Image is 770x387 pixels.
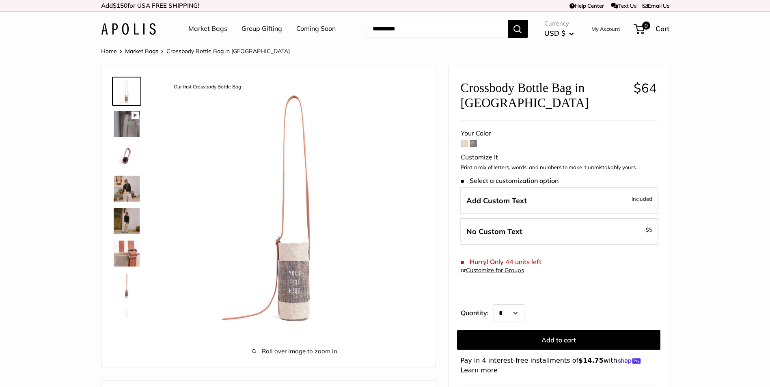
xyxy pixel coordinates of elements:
[112,109,141,138] a: description_Even available for group gifting and events
[461,127,657,140] div: Your Color
[634,80,657,96] span: $64
[112,304,141,333] a: Crossbody Bottle Bag in Chambray
[112,239,141,268] a: Crossbody Bottle Bag in Chambray
[112,142,141,171] a: description_Effortless style no matter where you are
[544,18,574,29] span: Currency
[461,151,657,163] div: Customize It
[508,20,528,38] button: Search
[101,23,156,35] img: Apolis
[112,174,141,203] a: description_Effortless Style
[114,78,140,104] img: description_Our first Crossbody Bottle Bag
[461,265,524,276] div: or
[634,22,669,35] a: 0 Cart
[457,330,660,350] button: Add to cart
[461,163,657,172] p: Print a mix of letters, words, and numbers to make it unmistakably yours.
[112,77,141,106] a: description_Our first Crossbody Bottle Bag
[114,273,140,299] img: Crossbody Bottle Bag in Chambray
[466,227,522,236] span: No Custom Text
[591,24,620,34] a: My Account
[569,2,604,9] a: Help Center
[466,267,524,274] a: Customize for Groups
[366,20,508,38] input: Search...
[166,78,423,335] img: description_Our first Crossbody Bottle Bag
[114,208,140,234] img: description_Transform your everyday errands into moments of effortless style
[296,23,336,35] a: Coming Soon
[170,82,245,92] div: Our first Crossbody Bottle Bag
[101,46,290,56] nav: Breadcrumb
[114,305,140,331] img: Crossbody Bottle Bag in Chambray
[114,176,140,202] img: description_Effortless Style
[461,177,559,185] span: Select a customization option
[242,23,282,35] a: Group Gifting
[544,27,574,40] button: USD $
[166,47,290,55] span: Crossbody Bottle Bag in [GEOGRAPHIC_DATA]
[461,302,494,322] label: Quantity:
[466,196,527,205] span: Add Custom Text
[166,346,423,357] span: Roll over image to zoom in
[112,271,141,301] a: Crossbody Bottle Bag in Chambray
[460,218,658,245] label: Leave Blank
[544,29,565,37] span: USD $
[643,2,669,9] a: Email Us
[125,47,158,55] a: Market Bags
[113,2,127,9] span: $150
[611,2,636,9] a: Text Us
[643,225,652,234] span: -
[188,23,227,35] a: Market Bags
[632,194,652,204] span: Included
[460,187,658,214] label: Add Custom Text
[112,206,141,236] a: description_Transform your everyday errands into moments of effortless style
[656,24,669,33] span: Cart
[114,241,140,267] img: Crossbody Bottle Bag in Chambray
[114,111,140,137] img: description_Even available for group gifting and events
[101,47,117,55] a: Home
[642,21,650,30] span: 0
[646,226,652,233] span: $5
[114,143,140,169] img: description_Effortless style no matter where you are
[461,80,628,110] span: Crossbody Bottle Bag in [GEOGRAPHIC_DATA]
[461,258,541,266] span: Hurry! Only 44 units left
